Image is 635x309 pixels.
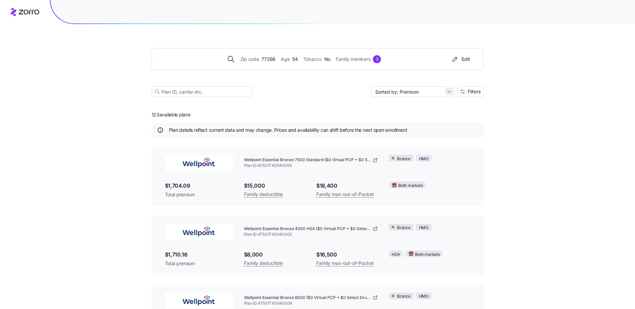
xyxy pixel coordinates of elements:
[419,225,428,231] span: HMO
[165,250,233,259] span: $1,710.16
[415,251,440,258] span: Both markets
[316,259,374,267] span: Family max-out-of-Pocket
[244,259,283,267] span: Family deductible
[397,156,410,162] span: Bronze
[336,56,370,63] span: Family members
[244,190,283,198] span: Family deductible
[244,226,372,232] span: Wellpoint Essential Bronze 4000 HSA ($0 Virtual PCP + $0 Select Drugs + Incentives)
[316,250,378,259] span: $16,500
[371,86,455,97] input: Sort by
[397,225,410,231] span: Bronze
[244,295,372,301] span: Wellpoint Essential Bronze 6000 ($0 Virtual PCP + $0 Select Drugs + Incentives)
[373,55,381,63] div: 3
[281,56,290,63] span: Age
[419,156,428,162] span: HMO
[316,190,374,198] span: Family max-out-of-Pocket
[419,293,428,300] span: HMO
[468,89,481,94] span: Filters
[303,56,322,63] span: Tobacco
[244,182,306,190] span: $15,000
[169,127,407,133] span: Plan details reflect current data and may change. Prices and availability can shift before the ne...
[398,183,423,189] span: Both markets
[292,56,298,63] span: 54
[457,86,484,97] button: Filters
[165,260,233,267] span: Total premium
[152,111,190,118] span: 123 available plans
[165,191,233,198] span: Total premium
[240,56,259,63] span: Zip code
[451,56,470,63] div: Edit
[261,56,275,63] span: 77386
[152,86,252,97] input: Plan ID, carrier etc.
[448,54,473,65] button: Edit
[244,232,378,237] span: Plan ID: 47501TX0040002
[397,293,410,300] span: Bronze
[165,224,233,240] img: Wellpoint
[324,56,330,63] span: No
[244,250,306,259] span: $8,000
[392,251,400,258] span: HSA
[316,182,378,190] span: $18,400
[244,163,378,169] span: Plan ID: 47501TX0040005
[244,301,378,306] span: Plan ID: 47501TX0040004
[165,293,233,309] img: Wellpoint
[165,155,233,171] img: Wellpoint
[165,182,233,190] span: $1,704.09
[244,157,372,163] span: Wellpoint Essential Bronze 7500 Standard ($0 Virtual PCP + $0 Select Drugs + Incentives)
